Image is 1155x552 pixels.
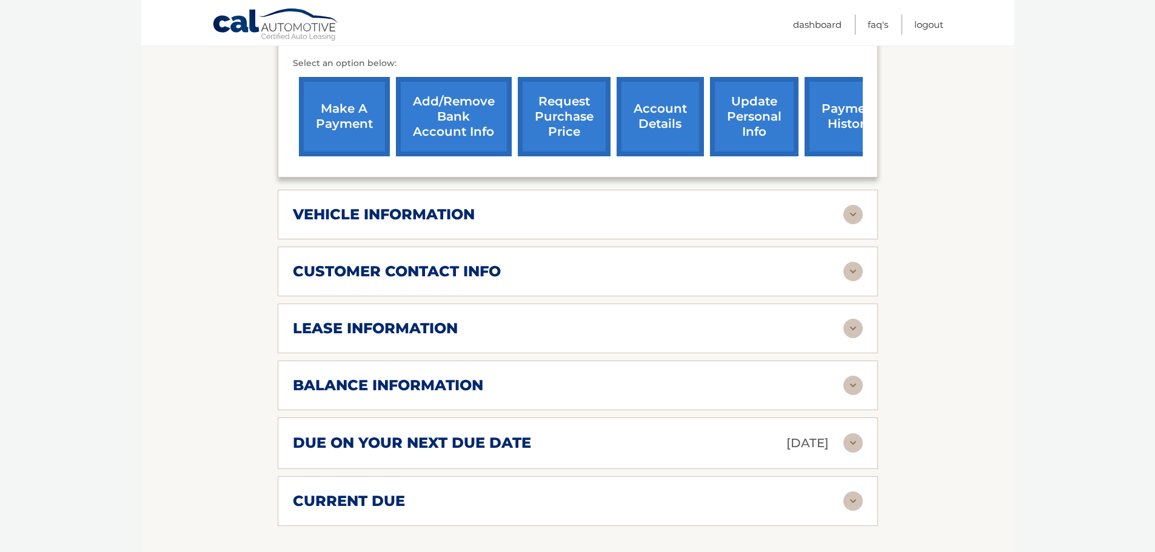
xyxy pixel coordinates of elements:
p: Select an option below: [293,56,863,71]
img: accordion-rest.svg [843,433,863,453]
img: accordion-rest.svg [843,491,863,511]
a: Logout [914,15,943,35]
h2: due on your next due date [293,434,531,452]
a: request purchase price [518,77,611,156]
h2: balance information [293,376,483,394]
a: Cal Automotive [212,8,340,43]
img: accordion-rest.svg [843,205,863,224]
a: payment history [805,77,896,156]
a: Dashboard [793,15,842,35]
a: account details [617,77,704,156]
img: accordion-rest.svg [843,319,863,338]
h2: customer contact info [293,262,501,281]
a: FAQ's [868,15,888,35]
h2: vehicle information [293,205,475,224]
h2: lease information [293,319,458,338]
a: update personal info [710,77,798,156]
p: [DATE] [786,433,829,454]
a: make a payment [299,77,390,156]
img: accordion-rest.svg [843,262,863,281]
img: accordion-rest.svg [843,376,863,395]
h2: current due [293,492,405,510]
a: Add/Remove bank account info [396,77,512,156]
